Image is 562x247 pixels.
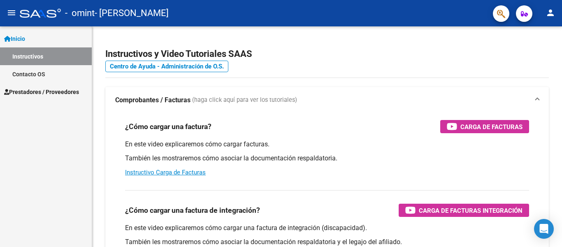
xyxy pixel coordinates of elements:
[534,219,554,239] div: Open Intercom Messenger
[125,205,260,216] h3: ¿Cómo cargar una factura de integración?
[192,96,297,105] span: (haga click aquí para ver los tutoriales)
[125,121,211,132] h3: ¿Cómo cargar una factura?
[440,120,529,133] button: Carga de Facturas
[4,87,79,96] span: Prestadores / Proveedores
[105,87,549,113] mat-expansion-panel-header: Comprobantes / Facturas (haga click aquí para ver los tutoriales)
[125,140,529,149] p: En este video explicaremos cómo cargar facturas.
[125,223,529,233] p: En este video explicaremos cómo cargar una factura de integración (discapacidad).
[125,169,206,176] a: Instructivo Carga de Facturas
[7,8,16,18] mat-icon: menu
[460,122,523,132] span: Carga de Facturas
[125,238,529,247] p: También les mostraremos cómo asociar la documentación respaldatoria y el legajo del afiliado.
[105,46,549,62] h2: Instructivos y Video Tutoriales SAAS
[419,205,523,216] span: Carga de Facturas Integración
[4,34,25,43] span: Inicio
[95,4,169,22] span: - [PERSON_NAME]
[65,4,95,22] span: - omint
[105,61,228,72] a: Centro de Ayuda - Administración de O.S.
[399,204,529,217] button: Carga de Facturas Integración
[115,96,190,105] strong: Comprobantes / Facturas
[125,154,529,163] p: También les mostraremos cómo asociar la documentación respaldatoria.
[546,8,555,18] mat-icon: person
